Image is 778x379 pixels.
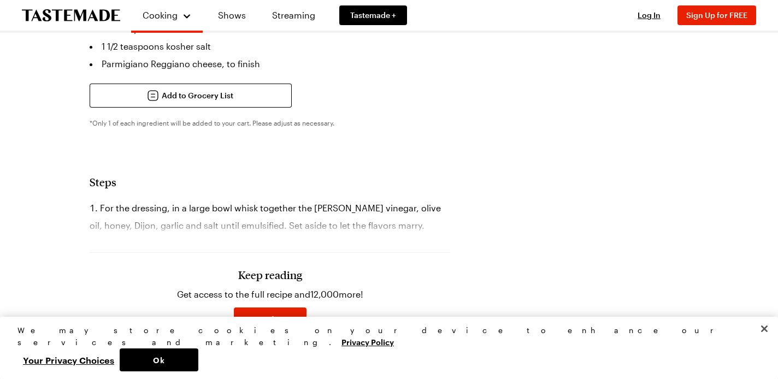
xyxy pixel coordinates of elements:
button: Sign Up for FREE [677,5,756,25]
h2: Steps [90,175,450,188]
span: Sign Up for Free [240,314,300,325]
div: Privacy [17,324,751,371]
p: *Only 1 of each ingredient will be added to your cart. Please adjust as necessary. [90,119,450,127]
a: More information about your privacy, opens in a new tab [341,336,394,347]
div: We may store cookies on your device to enhance our services and marketing. [17,324,751,348]
p: Get access to the full recipe and 12,000 more! [177,288,363,301]
li: 1 1/2 teaspoons kosher salt [90,38,450,55]
li: For the dressing, in a large bowl whisk together the [PERSON_NAME] vinegar, olive oil, honey, Dij... [90,199,450,234]
button: Cooking [142,4,192,26]
span: Log In [638,10,661,20]
button: Ok [120,348,198,371]
span: Sign Up for FREE [686,10,747,20]
a: Tastemade + [339,5,407,25]
a: To Tastemade Home Page [22,9,120,22]
button: Close [752,317,776,341]
li: Parmigiano Reggiano cheese, to finish [90,55,450,73]
span: Tastemade + [350,10,396,21]
span: Cooking [143,10,178,20]
button: Sign Up for Free [234,307,307,331]
button: Add to Grocery List [90,84,292,108]
button: Log In [627,10,671,21]
span: Add to Grocery List [162,90,233,101]
h3: Keep reading [238,268,302,281]
button: Your Privacy Choices [17,348,120,371]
